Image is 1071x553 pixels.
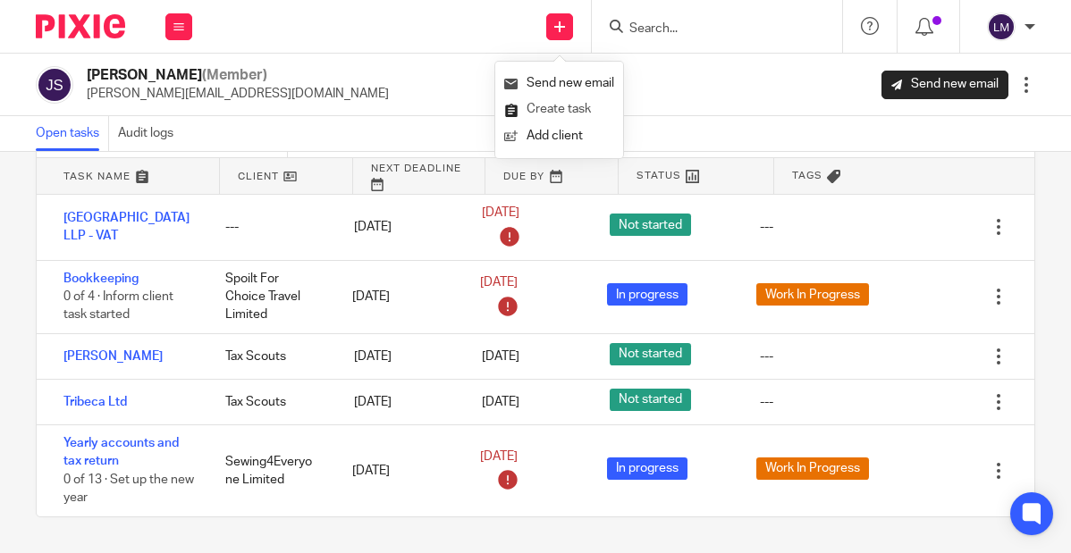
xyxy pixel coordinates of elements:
div: Spoilt For Choice Travel Limited [207,261,335,333]
div: --- [760,218,773,236]
span: [DATE] [480,450,518,463]
input: Search [628,21,788,38]
span: Tags [792,168,822,183]
p: [PERSON_NAME][EMAIL_ADDRESS][DOMAIN_NAME] [87,85,389,103]
div: [DATE] [334,453,462,489]
span: In progress [607,283,687,306]
div: --- [760,393,773,411]
a: Add client [504,123,614,149]
span: 0 of 13 · Set up the new year [63,473,194,505]
div: --- [760,348,773,365]
span: In progress [607,457,687,480]
div: Sewing4Everyone Limited [207,444,335,499]
span: Work In Progress [756,457,869,480]
a: Audit logs [118,116,182,151]
span: (Member) [202,68,267,82]
img: svg%3E [987,13,1016,41]
span: Not started [610,343,691,365]
h2: [PERSON_NAME] [87,66,389,85]
div: [DATE] [336,209,464,245]
div: [DATE] [336,339,464,374]
img: svg%3E [36,66,73,104]
div: Tax Scouts [207,339,335,374]
a: Send new email [504,71,614,96]
a: [PERSON_NAME] [63,350,163,363]
a: Create task [504,96,614,122]
span: Work In Progress [756,283,869,306]
span: [DATE] [482,396,519,408]
a: Bookkeeping [63,272,139,285]
div: Tax Scouts [207,384,335,420]
a: Tribeca Ltd [63,396,127,408]
span: Not started [610,214,691,236]
div: [DATE] [336,384,464,420]
a: Yearly accounts and tax return [63,437,179,467]
span: Not started [610,389,691,411]
a: Send new email [881,71,1008,99]
div: [DATE] [334,279,462,314]
div: --- [207,209,335,245]
img: Pixie [36,14,125,38]
span: [DATE] [482,350,519,363]
span: [DATE] [480,276,518,289]
a: [GEOGRAPHIC_DATA] LLP - VAT [63,212,190,242]
span: Status [637,168,681,183]
span: [DATE] [482,206,519,219]
span: 0 of 4 · Inform client task started [63,290,173,322]
a: Open tasks [36,116,109,151]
